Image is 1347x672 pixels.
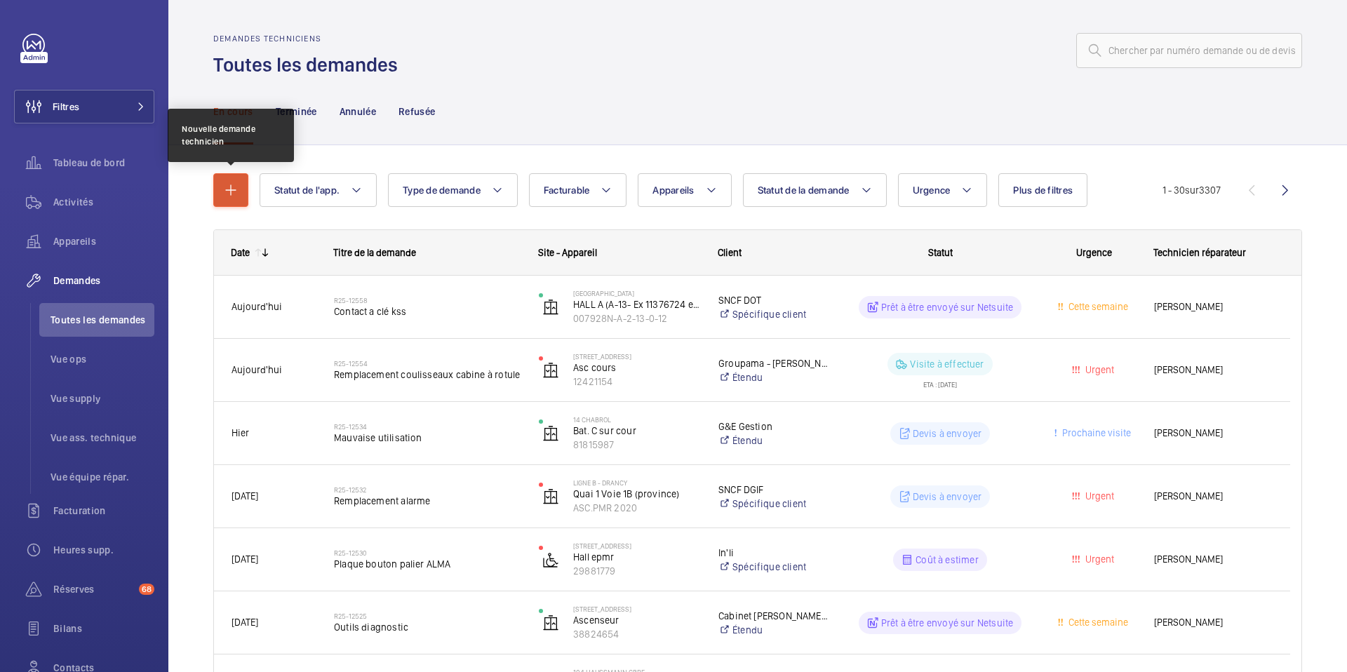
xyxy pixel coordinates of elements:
[1059,427,1131,438] span: Prochaine visite
[403,184,481,196] span: Type de demande
[718,623,829,637] a: Étendu
[898,173,988,207] button: Urgence
[718,434,829,448] a: Étendu
[53,274,154,288] span: Demandes
[232,301,282,312] span: Aujourd'hui
[139,584,154,595] span: 68
[398,105,435,119] p: Refusée
[334,485,521,494] h2: R25-12532
[573,375,700,389] p: 12421154
[274,184,340,196] span: Statut de l'app.
[334,431,521,445] span: Mauvaise utilisation
[334,612,521,620] h2: R25-12525
[718,247,742,258] span: Client
[718,356,829,370] p: Groupama - [PERSON_NAME]
[260,173,377,207] button: Statut de l'app.
[573,627,700,641] p: 38824654
[573,550,700,564] p: Hall epmr
[638,173,731,207] button: Appareils
[573,564,700,578] p: 29881779
[1076,247,1112,258] span: Urgence
[916,553,979,567] p: Coût à estimer
[718,370,829,384] a: Étendu
[538,247,597,258] span: Site - Appareil
[232,490,258,502] span: [DATE]
[542,362,559,379] img: elevator.svg
[340,105,376,119] p: Annulée
[718,483,829,497] p: SNCF DGIF
[1185,184,1199,196] span: sur
[213,34,406,43] h2: Demandes techniciens
[334,296,521,304] h2: R25-12558
[53,504,154,518] span: Facturation
[182,123,280,148] div: Nouvelle demande technicien
[573,487,700,501] p: Quai 1 Voie 1B (province)
[718,497,829,511] a: Spécifique client
[334,549,521,557] h2: R25-12530
[334,304,521,318] span: Contact a clé kss
[53,156,154,170] span: Tableau de bord
[573,542,700,550] p: [STREET_ADDRESS]
[388,173,518,207] button: Type de demande
[1154,362,1273,378] span: [PERSON_NAME]
[276,105,317,119] p: Terminée
[542,488,559,505] img: elevator.svg
[53,582,133,596] span: Réserves
[334,422,521,431] h2: R25-12534
[544,184,590,196] span: Facturable
[718,546,829,560] p: In'li
[334,494,521,508] span: Remplacement alarme
[53,234,154,248] span: Appareils
[573,311,700,325] p: 007928N-A-2-13-0-12
[51,313,154,327] span: Toutes les demandes
[1162,185,1221,195] span: 1 - 30 3307
[573,605,700,613] p: [STREET_ADDRESS]
[542,551,559,568] img: platform_lift.svg
[913,426,982,441] p: Devis à envoyer
[652,184,694,196] span: Appareils
[913,184,951,196] span: Urgence
[718,419,829,434] p: G&E Gestion
[928,247,953,258] span: Statut
[1083,553,1114,565] span: Urgent
[334,620,521,634] span: Outils diagnostic
[334,557,521,571] span: Plaque bouton palier ALMA
[1083,490,1114,502] span: Urgent
[573,289,700,297] p: [GEOGRAPHIC_DATA]
[573,424,700,438] p: Bat. C sur cour
[232,427,249,438] span: Hier
[910,357,984,371] p: Visite à effectuer
[573,415,700,424] p: 14 Chabrol
[542,614,559,631] img: elevator.svg
[333,247,416,258] span: Titre de la demande
[529,173,627,207] button: Facturable
[232,617,258,628] span: [DATE]
[913,490,982,504] p: Devis à envoyer
[334,359,521,368] h2: R25-12554
[1154,614,1273,631] span: [PERSON_NAME]
[542,299,559,316] img: elevator.svg
[998,173,1087,207] button: Plus de filtres
[573,361,700,375] p: Asc cours
[573,501,700,515] p: ASC.PMR 2020
[743,173,887,207] button: Statut de la demande
[758,184,850,196] span: Statut de la demande
[1154,551,1273,567] span: [PERSON_NAME]
[923,375,957,388] div: ETA : [DATE]
[1154,488,1273,504] span: [PERSON_NAME]
[213,105,253,119] p: En cours
[53,100,79,114] span: Filtres
[573,613,700,627] p: Ascenseur
[51,470,154,484] span: Vue équipe répar.
[213,52,406,78] h1: Toutes les demandes
[1153,247,1246,258] span: Technicien réparateur
[1066,617,1128,628] span: Cette semaine
[14,90,154,123] button: Filtres
[718,560,829,574] a: Spécifique client
[232,364,282,375] span: Aujourd'hui
[881,616,1014,630] p: Prêt à être envoyé sur Netsuite
[53,543,154,557] span: Heures supp.
[51,391,154,405] span: Vue supply
[1154,425,1273,441] span: [PERSON_NAME]
[573,352,700,361] p: [STREET_ADDRESS]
